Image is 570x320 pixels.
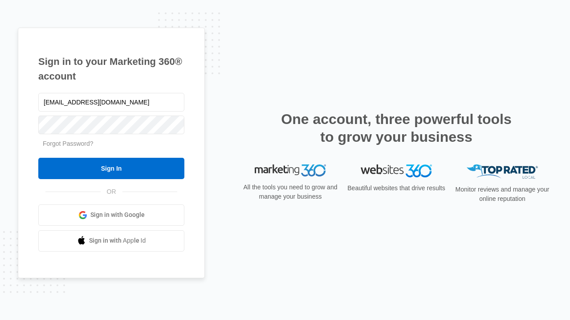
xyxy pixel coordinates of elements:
[38,54,184,84] h1: Sign in to your Marketing 360® account
[38,230,184,252] a: Sign in with Apple Id
[278,110,514,146] h2: One account, three powerful tools to grow your business
[255,164,326,177] img: Marketing 360
[101,187,122,196] span: OR
[467,164,538,179] img: Top Rated Local
[38,204,184,226] a: Sign in with Google
[361,164,432,177] img: Websites 360
[38,93,184,112] input: Email
[240,183,340,201] p: All the tools you need to grow and manage your business
[89,236,146,245] span: Sign in with Apple Id
[90,210,145,220] span: Sign in with Google
[452,185,552,204] p: Monitor reviews and manage your online reputation
[38,158,184,179] input: Sign In
[43,140,94,147] a: Forgot Password?
[346,184,446,193] p: Beautiful websites that drive results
